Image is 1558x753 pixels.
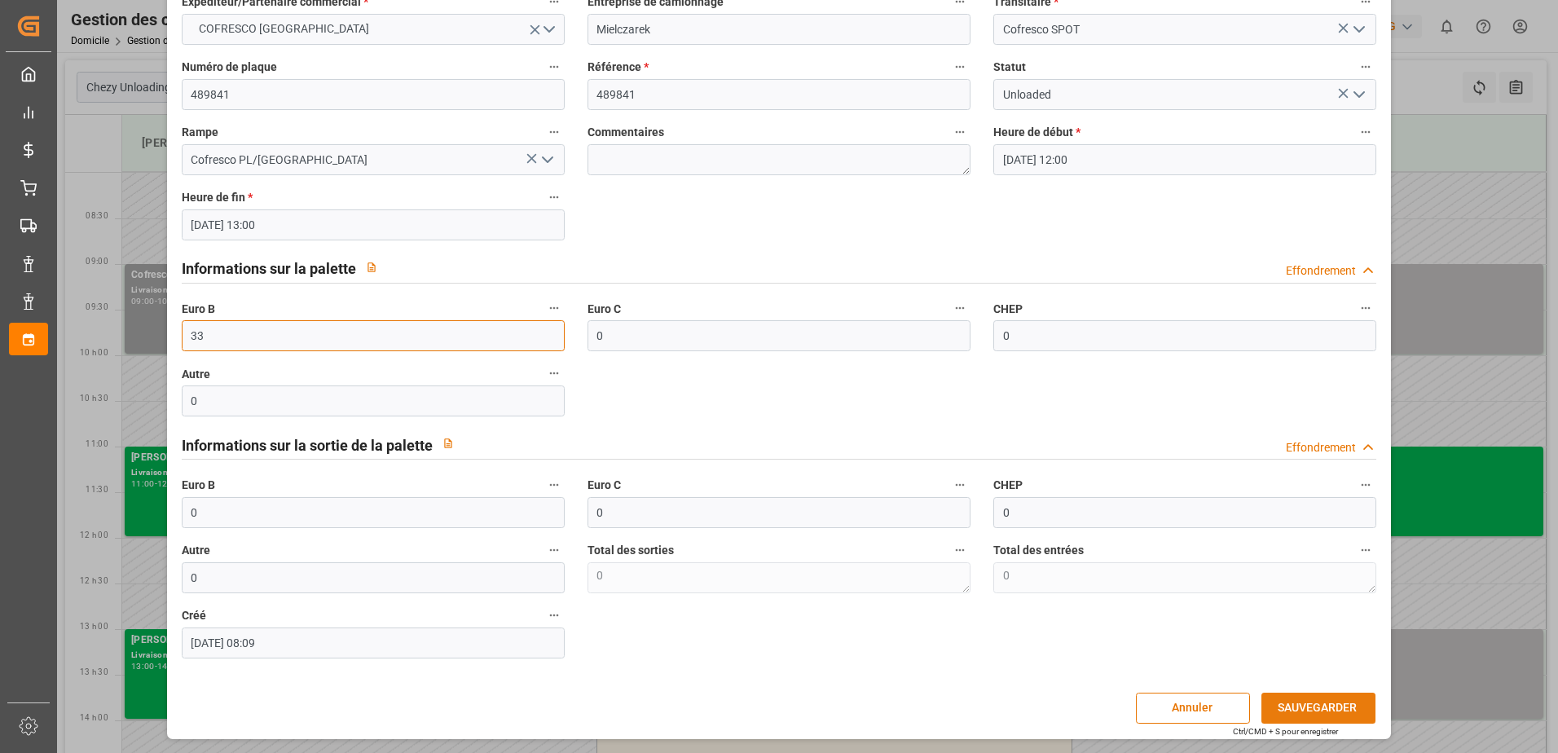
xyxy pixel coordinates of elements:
[182,60,277,73] font: Numéro de plaque
[544,539,565,561] button: Autre
[182,434,433,456] h2: Informations sur la sortie de la palette
[588,562,970,593] textarea: 0
[1136,693,1250,724] button: Annuler
[1355,297,1376,319] button: CHEP
[588,478,621,491] font: Euro C
[993,60,1026,73] font: Statut
[544,56,565,77] button: Numéro de plaque
[993,478,1023,491] font: CHEP
[182,302,215,315] font: Euro B
[949,297,970,319] button: Euro C
[182,209,565,240] input: JJ-MM-AAAA HH :MM
[191,20,377,37] span: COFRESCO [GEOGRAPHIC_DATA]
[182,191,245,204] font: Heure de fin
[588,60,641,73] font: Référence
[534,148,558,173] button: Ouvrir le menu
[1346,82,1371,108] button: Ouvrir le menu
[949,539,970,561] button: Total des sorties
[182,14,565,45] button: Ouvrir le menu
[993,544,1084,557] font: Total des entrées
[182,258,356,280] h2: Informations sur la palette
[588,544,674,557] font: Total des sorties
[544,474,565,495] button: Euro B
[993,144,1376,175] input: JJ-MM-AAAA HH :MM
[544,187,565,208] button: Heure de fin *
[588,125,664,139] font: Commentaires
[544,605,565,626] button: Créé
[544,121,565,143] button: Rampe
[1261,693,1375,724] button: SAUVEGARDER
[544,297,565,319] button: Euro B
[182,368,210,381] font: Autre
[993,79,1376,110] input: Type à rechercher/sélectionner
[1286,439,1356,456] div: Effondrement
[949,56,970,77] button: Référence *
[1346,17,1371,42] button: Ouvrir le menu
[1355,474,1376,495] button: CHEP
[182,144,565,175] input: Type à rechercher/sélectionner
[949,121,970,143] button: Commentaires
[433,428,464,459] button: View description
[182,627,565,658] input: JJ-MM-AAAA HH :MM
[182,125,218,139] font: Rampe
[993,125,1073,139] font: Heure de début
[1233,725,1338,738] div: Ctrl/CMD + S pour enregistrer
[182,478,215,491] font: Euro B
[1355,539,1376,561] button: Total des entrées
[356,252,387,283] button: View description
[993,302,1023,315] font: CHEP
[544,363,565,384] button: Autre
[182,544,210,557] font: Autre
[182,609,206,622] font: Créé
[993,562,1376,593] textarea: 0
[588,302,621,315] font: Euro C
[1355,121,1376,143] button: Heure de début *
[949,474,970,495] button: Euro C
[1355,56,1376,77] button: Statut
[1286,262,1356,280] div: Effondrement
